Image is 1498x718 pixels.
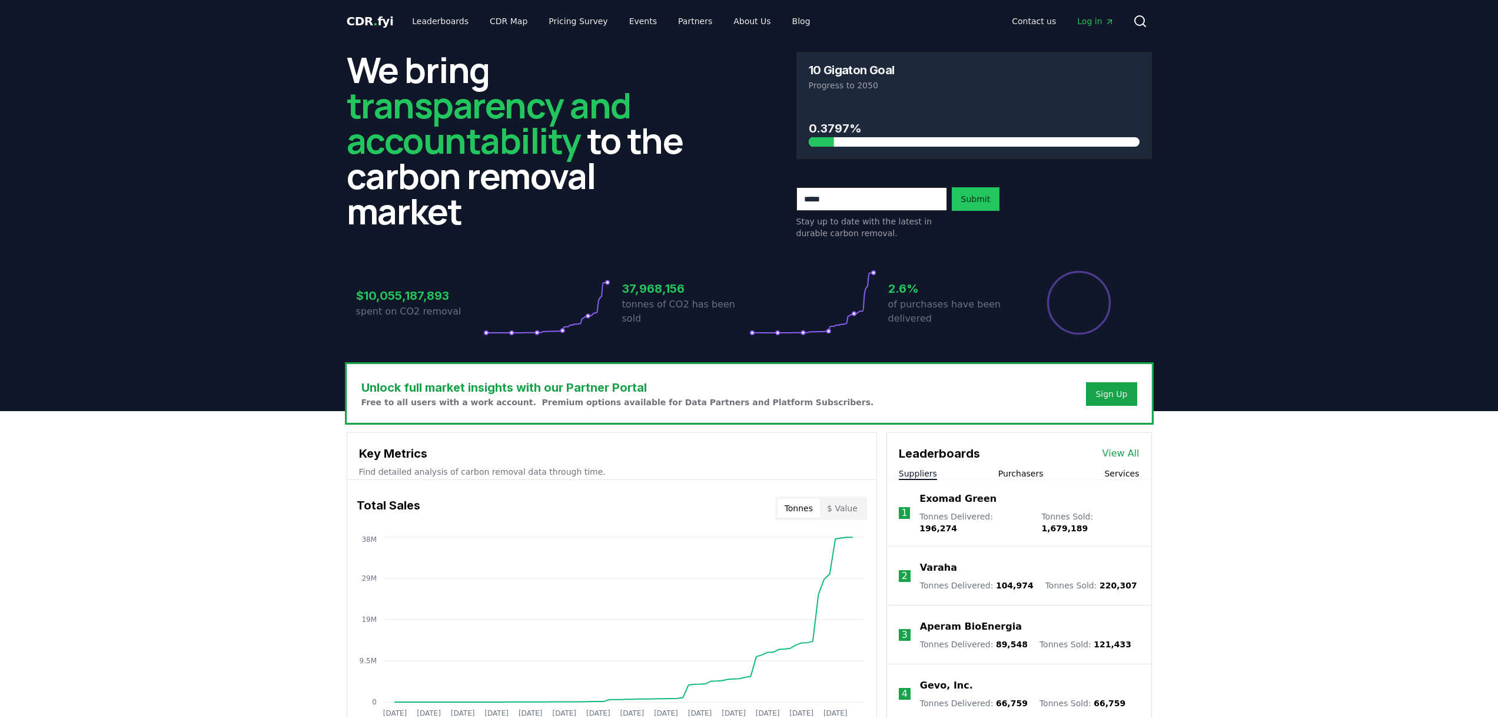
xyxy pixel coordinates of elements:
button: Purchasers [998,468,1044,479]
tspan: [DATE] [383,709,407,717]
tspan: [DATE] [823,709,847,717]
p: spent on CO2 removal [356,305,483,319]
a: Events [620,11,666,32]
a: Blog [783,11,820,32]
tspan: 38M [361,535,377,544]
tspan: 29M [361,574,377,583]
button: Tonnes [778,499,820,518]
button: Services [1104,468,1139,479]
button: Sign Up [1086,382,1137,406]
h3: Key Metrics [359,445,865,462]
p: 1 [901,506,907,520]
h3: Total Sales [357,497,420,520]
span: CDR fyi [347,14,394,28]
h3: Unlock full market insights with our Partner Portal [361,379,874,396]
p: tonnes of CO2 has been sold [622,297,749,326]
nav: Main [1002,11,1123,32]
a: Leaderboards [403,11,478,32]
p: 4 [902,687,908,701]
a: Gevo, Inc. [920,679,973,693]
tspan: [DATE] [789,709,813,717]
tspan: 19M [361,616,377,624]
p: Tonnes Sold : [1039,638,1131,650]
tspan: [DATE] [755,709,779,717]
tspan: [DATE] [417,709,441,717]
tspan: [DATE] [620,709,644,717]
tspan: [DATE] [518,709,542,717]
p: Tonnes Delivered : [920,697,1028,709]
p: Tonnes Sold : [1039,697,1125,709]
tspan: [DATE] [722,709,746,717]
h3: Leaderboards [899,445,980,462]
a: Partners [669,11,722,32]
a: Varaha [920,561,957,575]
h3: 10 Gigaton Goal [809,64,895,76]
p: Free to all users with a work account. Premium options available for Data Partners and Platform S... [361,396,874,408]
button: Suppliers [899,468,937,479]
h3: 2.6% [888,280,1015,297]
span: 89,548 [996,640,1028,649]
p: Stay up to date with the latest in durable carbon removal. [796,216,947,239]
a: Exomad Green [919,492,997,506]
p: Tonnes Delivered : [920,638,1028,650]
a: Pricing Survey [539,11,617,32]
a: Contact us [1002,11,1065,32]
tspan: 9.5M [359,657,376,665]
a: Log in [1068,11,1123,32]
p: Tonnes Sold : [1041,511,1139,534]
tspan: [DATE] [552,709,576,717]
a: About Us [724,11,780,32]
button: Submit [952,187,1000,211]
p: Tonnes Delivered : [919,511,1029,534]
p: Progress to 2050 [809,80,1140,91]
tspan: [DATE] [586,709,610,717]
a: Sign Up [1095,388,1127,400]
span: 196,274 [919,524,957,533]
span: Log in [1077,15,1114,27]
span: 66,759 [1094,699,1125,708]
h3: 0.3797% [809,120,1140,137]
h3: 37,968,156 [622,280,749,297]
tspan: [DATE] [654,709,678,717]
nav: Main [403,11,819,32]
tspan: [DATE] [687,709,712,717]
a: View All [1102,446,1140,461]
tspan: [DATE] [450,709,474,717]
a: CDR.fyi [347,13,394,29]
a: Aperam BioEnergia [920,620,1022,634]
span: 66,759 [996,699,1028,708]
p: 2 [902,569,908,583]
span: 121,433 [1094,640,1131,649]
p: Tonnes Sold : [1045,580,1137,591]
div: Percentage of sales delivered [1046,270,1112,336]
p: 3 [902,628,908,642]
h3: $10,055,187,893 [356,287,483,305]
span: 104,974 [996,581,1034,590]
a: CDR Map [480,11,537,32]
tspan: 0 [372,698,377,706]
p: Find detailed analysis of carbon removal data through time. [359,466,865,478]
span: 1,679,189 [1041,524,1088,533]
span: transparency and accountability [347,81,631,164]
button: $ Value [820,499,865,518]
h2: We bring to the carbon removal market [347,52,702,229]
p: Tonnes Delivered : [920,580,1034,591]
tspan: [DATE] [484,709,509,717]
span: . [373,14,377,28]
span: 220,307 [1100,581,1137,590]
p: of purchases have been delivered [888,297,1015,326]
